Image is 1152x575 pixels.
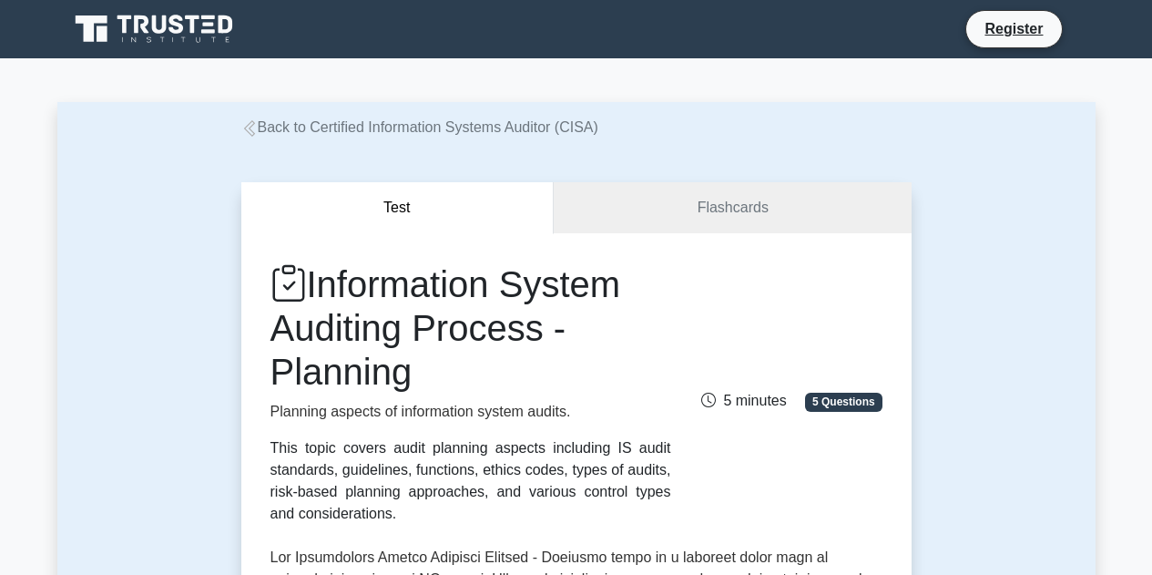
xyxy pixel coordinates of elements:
span: 5 minutes [701,393,786,408]
h1: Information System Auditing Process - Planning [270,262,671,394]
a: Flashcards [554,182,911,234]
div: This topic covers audit planning aspects including IS audit standards, guidelines, functions, eth... [270,437,671,525]
a: Register [974,17,1054,40]
span: 5 Questions [805,393,882,411]
p: Planning aspects of information system audits. [270,401,671,423]
button: Test [241,182,555,234]
a: Back to Certified Information Systems Auditor (CISA) [241,119,598,135]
